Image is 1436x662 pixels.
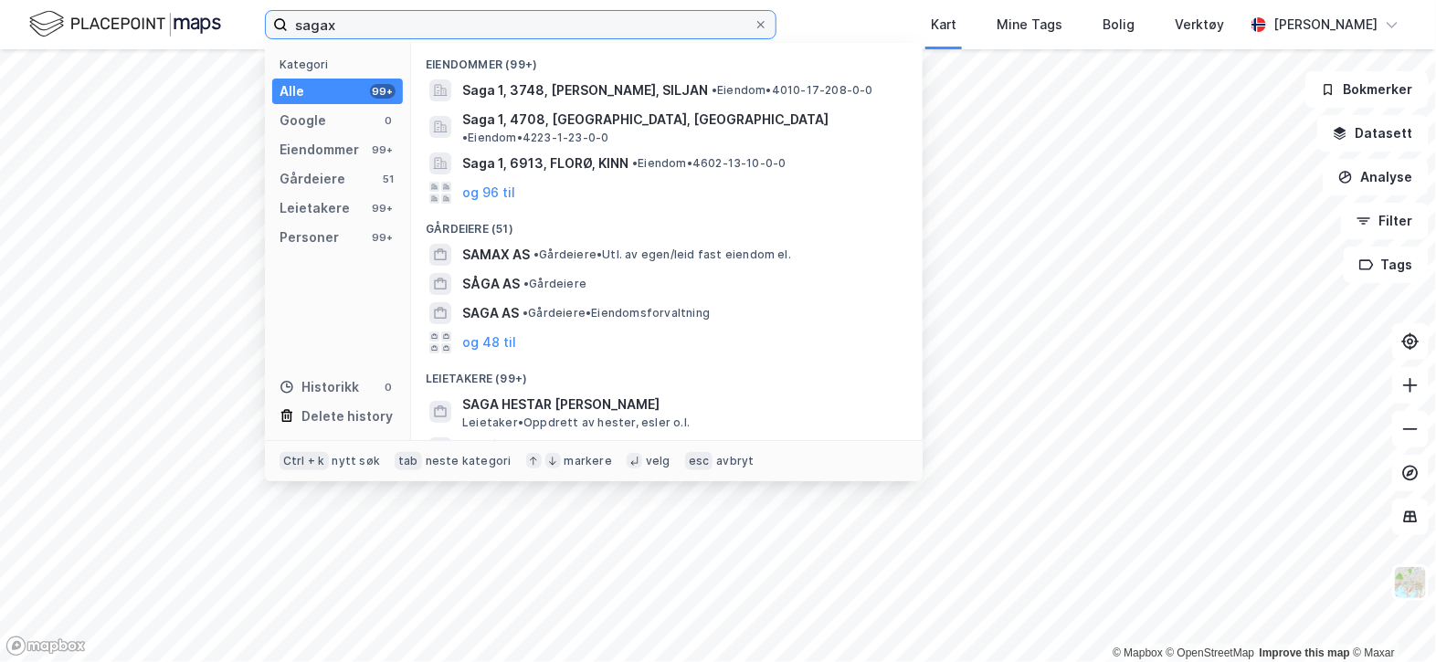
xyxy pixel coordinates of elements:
[280,226,339,248] div: Personer
[1341,203,1429,239] button: Filter
[280,139,359,161] div: Eiendommer
[370,230,396,245] div: 99+
[462,131,468,144] span: •
[280,197,350,219] div: Leietakere
[280,168,345,190] div: Gårdeiere
[29,8,221,40] img: logo.f888ab2527a4732fd821a326f86c7f29.svg
[280,452,329,470] div: Ctrl + k
[1260,646,1350,659] a: Improve this map
[370,142,396,157] div: 99+
[462,79,708,101] span: Saga 1, 3748, [PERSON_NAME], SILJAN
[370,84,396,99] div: 99+
[1323,159,1429,195] button: Analyse
[712,83,717,97] span: •
[523,306,710,320] span: Gårdeiere • Eiendomsforvaltning
[1393,565,1428,600] img: Z
[395,452,422,470] div: tab
[1317,115,1429,152] button: Datasett
[462,182,515,204] button: og 96 til
[685,452,713,470] div: esc
[462,244,530,266] span: SAMAX AS
[1175,14,1224,36] div: Verktøy
[333,454,381,468] div: nytt søk
[523,277,529,290] span: •
[462,331,516,353] button: og 48 til
[280,376,359,398] div: Historikk
[301,405,393,427] div: Delete history
[716,454,754,468] div: avbryt
[565,454,612,468] div: markere
[523,277,586,291] span: Gårdeiere
[462,415,690,430] span: Leietaker • Oppdrett av hester, esler o.l.
[1345,574,1436,662] div: Kontrollprogram for chat
[381,113,396,128] div: 0
[462,273,520,295] span: SÅGA AS
[381,172,396,186] div: 51
[381,380,396,394] div: 0
[1167,646,1255,659] a: OpenStreetMap
[411,357,923,390] div: Leietakere (99+)
[280,110,326,131] div: Google
[288,11,754,38] input: Søk på adresse, matrikkel, gårdeiere, leietakere eller personer
[712,83,873,98] span: Eiendom • 4010-17-208-0-0
[1113,646,1163,659] a: Mapbox
[1345,574,1436,662] iframe: Chat Widget
[1103,14,1135,36] div: Bolig
[523,306,528,320] span: •
[411,43,923,76] div: Eiendommer (99+)
[280,80,304,102] div: Alle
[462,394,901,415] span: SAGA HESTAR [PERSON_NAME]
[462,152,628,174] span: Saga 1, 6913, FLORØ, KINN
[280,58,403,71] div: Kategori
[462,109,829,131] span: Saga 1, 4708, [GEOGRAPHIC_DATA], [GEOGRAPHIC_DATA]
[462,437,567,459] span: SAGÅS BYGG AS
[931,14,956,36] div: Kart
[462,131,608,145] span: Eiendom • 4223-1-23-0-0
[462,302,519,324] span: SAGA AS
[1273,14,1378,36] div: [PERSON_NAME]
[370,201,396,215] div: 99+
[533,247,791,262] span: Gårdeiere • Utl. av egen/leid fast eiendom el.
[1305,71,1429,108] button: Bokmerker
[411,207,923,240] div: Gårdeiere (51)
[632,156,787,171] span: Eiendom • 4602-13-10-0-0
[533,247,539,261] span: •
[997,14,1062,36] div: Mine Tags
[1344,247,1429,283] button: Tags
[426,454,512,468] div: neste kategori
[5,636,86,657] a: Mapbox homepage
[646,454,670,468] div: velg
[632,156,638,170] span: •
